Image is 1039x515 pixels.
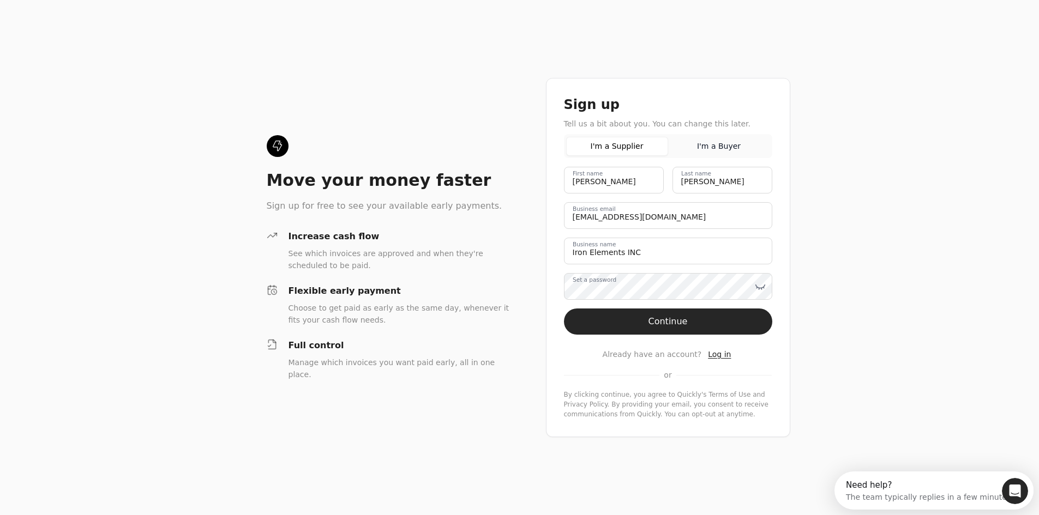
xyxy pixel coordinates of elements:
div: Full control [289,339,511,352]
div: Need help? [11,9,179,18]
div: By clicking continue, you agree to Quickly's and . By providing your email, you consent to receiv... [564,390,772,419]
button: Log in [706,348,733,361]
label: Business name [573,240,616,249]
div: Move your money faster [267,170,511,191]
span: or [664,369,671,381]
div: The team typically replies in a few minutes. [11,18,179,29]
div: Sign up for free to see your available early payments. [267,199,511,213]
span: Already have an account? [603,349,702,360]
span: Log in [708,350,731,359]
iframe: Intercom live chat [1002,478,1028,504]
div: Tell us a bit about you. You can change this later. [564,118,772,130]
div: Flexible early payment [289,284,511,298]
div: Increase cash flow [289,230,511,243]
div: Manage which invoices you want paid early, all in one place. [289,356,511,380]
a: Log in [708,349,731,360]
label: Set a password [573,276,616,284]
div: Sign up [564,96,772,113]
a: terms-of-service [708,391,750,398]
label: First name [573,169,603,178]
div: See which invoices are approved and when they're scheduled to be paid. [289,247,511,271]
a: privacy-policy [564,401,608,408]
button: Continue [564,308,772,335]
label: Business email [573,205,616,214]
button: I'm a Buyer [668,137,770,156]
button: I'm a Supplier [566,137,668,156]
div: Open Intercom Messenger [4,4,211,34]
iframe: Intercom live chat discovery launcher [834,471,1034,510]
div: Choose to get paid as early as the same day, whenever it fits your cash flow needs. [289,302,511,326]
label: Last name [681,169,711,178]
